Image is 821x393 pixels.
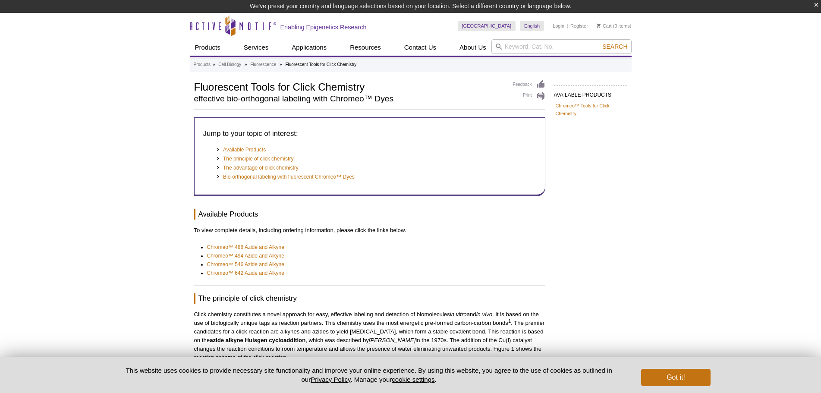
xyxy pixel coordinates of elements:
[476,311,492,318] em: in vivo
[513,80,545,89] a: Feedback
[194,95,504,103] h2: effective bio-orthogonal labeling with Chromeo™ Dyes
[207,260,284,269] a: Chromeo™ 546 Azide and Alkyne
[194,226,545,235] p: To view complete details, including ordering information, please click the links below.
[239,39,274,56] a: Services
[207,243,284,252] a: Chromeo™ 488 Azide and Alkyne
[392,376,434,383] button: cookie settings
[600,43,630,50] button: Search
[207,269,284,277] a: Chromeo™ 642 Azide and Alkyne
[223,173,355,181] a: Bio-orthogonal labeling with fluorescent Chromeo™ Dyes
[641,369,710,386] button: Got it!
[213,62,215,67] li: »
[207,252,284,260] a: Chromeo™ 494 Azide and Alkyne
[450,311,467,318] em: in vitro
[223,163,299,172] a: The advantage of click chemistry
[218,61,241,69] a: Cell Biology
[194,293,545,304] h3: The principle of click chemistry
[454,39,491,56] a: About Us
[597,23,612,29] a: Cart
[458,21,516,31] a: [GEOGRAPHIC_DATA]
[190,39,226,56] a: Products
[210,337,305,343] strong: azide alkyne Huisgen cycloaddition
[194,209,545,220] h3: Available Products
[280,62,282,67] li: »
[369,337,415,343] em: [PERSON_NAME]
[203,129,536,139] h3: Jump to your topic of interest:
[597,23,601,28] img: Your Cart
[245,62,247,67] li: »
[311,376,350,383] a: Privacy Policy
[399,39,441,56] a: Contact Us
[250,61,276,69] a: Fluorescence
[345,39,386,56] a: Resources
[570,23,588,29] a: Register
[513,91,545,101] a: Print
[567,21,568,31] li: |
[223,154,293,163] a: The principle of click chemistry
[194,80,504,93] h1: Fluorescent Tools for Click Chemistry
[602,43,627,50] span: Search
[597,21,632,31] li: (0 items)
[491,39,632,54] input: Keyword, Cat. No.
[111,366,627,384] p: This website uses cookies to provide necessary site functionality and improve your online experie...
[520,21,544,31] a: English
[554,85,627,101] h2: AVAILABLE PRODUCTS
[194,310,545,362] p: Click chemistry constitutes a novel approach for easy, effective labeling and detection of biomol...
[556,102,626,117] a: Chromeo™ Tools for Click Chemistry
[280,23,367,31] h2: Enabling Epigenetics Research
[508,318,511,323] sup: 1
[223,145,266,154] a: Available Products
[285,62,356,67] li: Fluorescent Tools for Click Chemistry
[286,39,332,56] a: Applications
[194,61,211,69] a: Products
[553,23,564,29] a: Login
